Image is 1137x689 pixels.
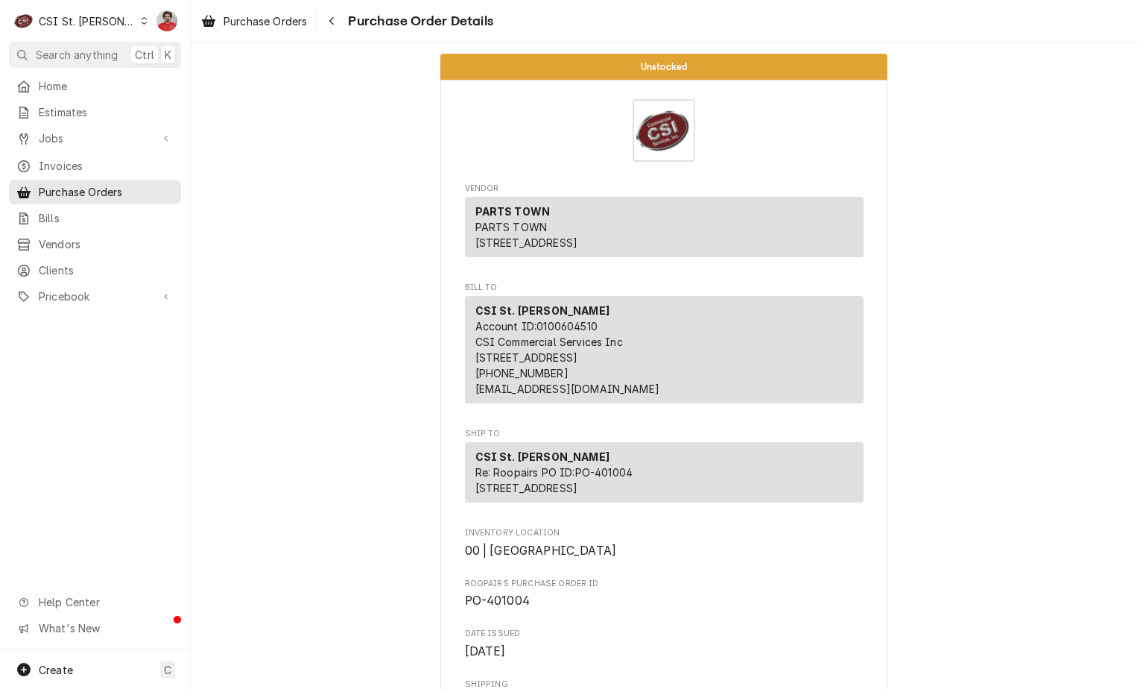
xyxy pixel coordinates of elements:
[465,644,506,658] span: [DATE]
[465,527,864,559] div: Inventory Location
[465,578,864,590] span: Roopairs Purchase Order ID
[9,100,181,125] a: Estimates
[475,450,609,463] strong: CSI St. [PERSON_NAME]
[465,428,864,509] div: Purchase Order Ship To
[9,590,181,614] a: Go to Help Center
[475,205,551,218] strong: PARTS TOWN
[343,11,493,31] span: Purchase Order Details
[465,442,864,509] div: Ship To
[39,184,174,200] span: Purchase Orders
[13,10,34,31] div: CSI St. Louis's Avatar
[156,10,177,31] div: Nicholas Faubert's Avatar
[465,282,864,410] div: Purchase Order Bill To
[465,183,864,195] span: Vendor
[9,74,181,98] a: Home
[465,628,864,660] div: Date Issued
[165,47,171,63] span: K
[475,320,598,333] span: Account ID: 0100604510
[9,180,181,204] a: Purchase Orders
[195,9,313,34] a: Purchase Orders
[465,282,864,294] span: Bill To
[475,367,568,380] a: [PHONE_NUMBER]
[475,482,578,494] span: [STREET_ADDRESS]
[465,628,864,640] span: Date Issued
[39,210,174,226] span: Bills
[465,197,864,263] div: Vendor
[224,13,307,29] span: Purchase Orders
[465,592,864,610] span: Roopairs Purchase Order ID
[641,62,687,72] span: Unstocked
[320,9,343,33] button: Navigate back
[475,304,609,317] strong: CSI St. [PERSON_NAME]
[135,47,154,63] span: Ctrl
[39,664,73,676] span: Create
[9,42,181,68] button: Search anythingCtrlK
[475,383,659,395] a: [EMAIL_ADDRESS][DOMAIN_NAME]
[465,197,864,257] div: Vendor
[39,236,174,252] span: Vendors
[465,542,864,560] span: Inventory Location
[39,13,136,29] div: CSI St. [PERSON_NAME]
[465,296,864,409] div: Bill To
[465,442,864,503] div: Ship To
[9,154,181,178] a: Invoices
[164,662,171,678] span: C
[9,258,181,283] a: Clients
[465,643,864,661] span: Date Issued
[39,158,174,174] span: Invoices
[9,206,181,230] a: Bills
[465,296,864,403] div: Bill To
[440,54,887,80] div: Status
[465,183,864,264] div: Purchase Order Vendor
[465,544,617,558] span: 00 | [GEOGRAPHIC_DATA]
[39,104,174,120] span: Estimates
[465,527,864,539] span: Inventory Location
[9,616,181,641] a: Go to What's New
[633,99,695,162] img: Logo
[156,10,177,31] div: NF
[9,126,181,151] a: Go to Jobs
[13,10,34,31] div: C
[39,289,151,304] span: Pricebook
[39,594,172,610] span: Help Center
[465,594,530,608] span: PO-401004
[475,466,633,479] span: Re: Roopairs PO ID: PO-401004
[39,78,174,94] span: Home
[9,284,181,309] a: Go to Pricebook
[9,232,181,257] a: Vendors
[465,428,864,440] span: Ship To
[39,620,172,636] span: What's New
[465,578,864,610] div: Roopairs Purchase Order ID
[39,262,174,278] span: Clients
[475,336,623,364] span: CSI Commercial Services Inc [STREET_ADDRESS]
[39,130,151,146] span: Jobs
[475,221,578,249] span: PARTS TOWN [STREET_ADDRESS]
[36,47,118,63] span: Search anything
